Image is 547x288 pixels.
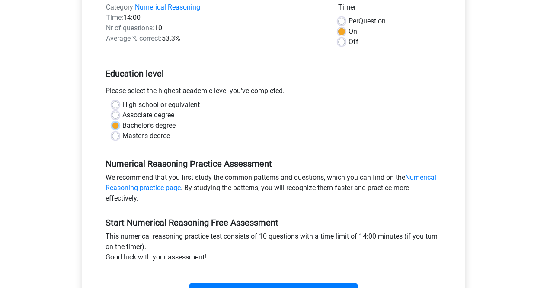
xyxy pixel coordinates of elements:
div: 14:00 [99,13,332,23]
label: Bachelor's degree [122,120,176,131]
div: 53.3% [99,33,332,44]
div: 10 [99,23,332,33]
h5: Numerical Reasoning Practice Assessment [106,159,442,169]
span: Time: [106,13,123,22]
span: Average % correct: [106,34,162,42]
label: Off [349,37,358,47]
span: Category: [106,3,135,11]
div: We recommend that you first study the common patterns and questions, which you can find on the . ... [99,172,448,207]
span: Per [349,17,358,25]
div: This numerical reasoning practice test consists of 10 questions with a time limit of 14:00 minute... [99,231,448,266]
a: Numerical Reasoning [135,3,200,11]
h5: Education level [106,65,442,82]
label: Associate degree [122,110,174,120]
label: On [349,26,357,37]
label: Question [349,16,386,26]
div: Please select the highest academic level you’ve completed. [99,86,448,100]
div: Timer [338,2,441,16]
span: Nr of questions: [106,24,154,32]
h5: Start Numerical Reasoning Free Assessment [106,217,442,228]
label: High school or equivalent [122,100,200,110]
label: Master's degree [122,131,170,141]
